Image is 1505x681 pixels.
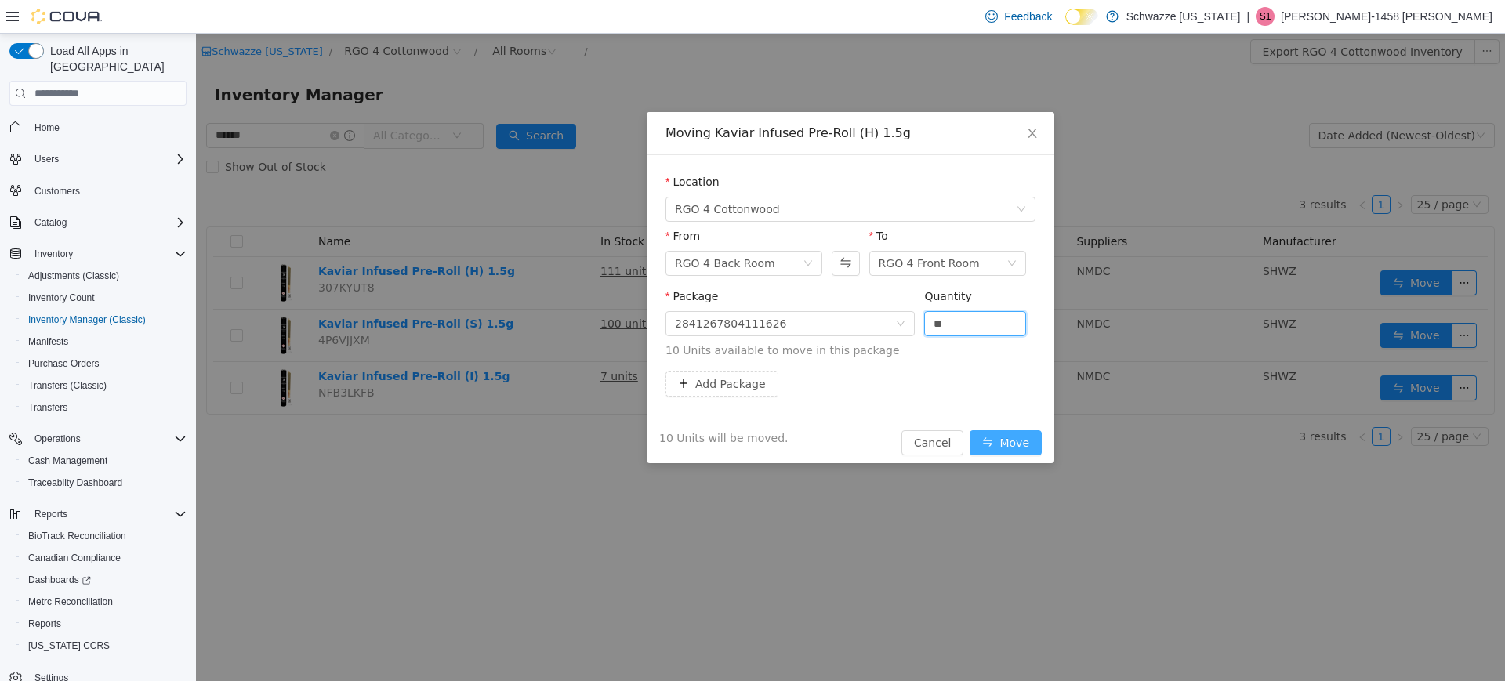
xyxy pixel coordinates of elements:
[28,270,119,282] span: Adjustments (Classic)
[470,256,522,269] label: Package
[22,376,113,395] a: Transfers (Classic)
[22,549,187,567] span: Canadian Compliance
[22,310,152,329] a: Inventory Manager (Classic)
[3,148,193,170] button: Users
[28,182,86,201] a: Customers
[479,218,579,241] div: RGO 4 Back Room
[28,213,187,232] span: Catalog
[814,78,858,122] button: Close
[34,121,60,134] span: Home
[16,591,193,613] button: Metrc Reconciliation
[28,505,74,523] button: Reports
[22,398,187,417] span: Transfers
[22,527,132,545] a: BioTrack Reconciliation
[22,451,187,470] span: Cash Management
[22,288,101,307] a: Inventory Count
[16,472,193,494] button: Traceabilty Dashboard
[1256,7,1275,26] div: Samantha-1458 Matthews
[636,217,663,242] button: Swap
[22,636,187,655] span: Washington CCRS
[44,43,187,74] span: Load All Apps in [GEOGRAPHIC_DATA]
[28,552,121,564] span: Canadian Compliance
[28,596,113,608] span: Metrc Reconciliation
[34,248,73,260] span: Inventory
[607,225,617,236] i: icon: down
[3,179,193,202] button: Customers
[3,503,193,525] button: Reports
[3,115,193,138] button: Home
[3,428,193,450] button: Operations
[479,164,584,187] span: RGO 4 Cottonwood
[16,309,193,331] button: Inventory Manager (Classic)
[22,332,74,351] a: Manifests
[22,549,127,567] a: Canadian Compliance
[830,93,843,106] i: icon: close
[22,592,119,611] a: Metrc Reconciliation
[22,266,187,285] span: Adjustments (Classic)
[22,376,187,395] span: Transfers (Classic)
[821,171,830,182] i: icon: down
[811,225,821,236] i: icon: down
[22,614,187,633] span: Reports
[28,118,66,137] a: Home
[1004,9,1052,24] span: Feedback
[22,398,74,417] a: Transfers
[28,455,107,467] span: Cash Management
[31,9,102,24] img: Cova
[470,142,524,154] label: Location
[28,150,65,168] button: Users
[16,287,193,309] button: Inventory Count
[28,357,100,370] span: Purchase Orders
[979,1,1058,32] a: Feedback
[22,354,187,373] span: Purchase Orders
[16,450,193,472] button: Cash Management
[729,278,829,302] input: Quantity
[22,332,187,351] span: Manifests
[28,639,110,652] span: [US_STATE] CCRS
[28,476,122,489] span: Traceabilty Dashboard
[16,569,193,591] a: Dashboards
[470,196,504,208] label: From
[34,508,67,520] span: Reports
[22,614,67,633] a: Reports
[28,379,107,392] span: Transfers (Classic)
[1065,9,1098,25] input: Dark Mode
[16,547,193,569] button: Canadian Compliance
[16,635,193,657] button: [US_STATE] CCRS
[16,353,193,375] button: Purchase Orders
[470,338,582,363] button: icon: plusAdd Package
[22,354,106,373] a: Purchase Orders
[28,213,73,232] button: Catalog
[28,429,187,448] span: Operations
[22,266,125,285] a: Adjustments (Classic)
[1065,25,1066,26] span: Dark Mode
[700,285,709,296] i: icon: down
[22,473,129,492] a: Traceabilty Dashboard
[16,613,193,635] button: Reports
[3,243,193,265] button: Inventory
[22,473,187,492] span: Traceabilty Dashboard
[22,592,187,611] span: Metrc Reconciliation
[22,571,187,589] span: Dashboards
[22,288,187,307] span: Inventory Count
[1281,7,1492,26] p: [PERSON_NAME]-1458 [PERSON_NAME]
[22,451,114,470] a: Cash Management
[16,397,193,418] button: Transfers
[3,212,193,234] button: Catalog
[463,397,592,413] span: 10 Units will be moved.
[16,375,193,397] button: Transfers (Classic)
[28,530,126,542] span: BioTrack Reconciliation
[479,278,591,302] div: 2841267804111626
[28,245,79,263] button: Inventory
[28,117,187,136] span: Home
[1246,7,1249,26] p: |
[728,256,776,269] label: Quantity
[28,505,187,523] span: Reports
[16,331,193,353] button: Manifests
[28,181,187,201] span: Customers
[22,310,187,329] span: Inventory Manager (Classic)
[1260,7,1271,26] span: S1
[34,216,67,229] span: Catalog
[705,397,767,422] button: Cancel
[28,335,68,348] span: Manifests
